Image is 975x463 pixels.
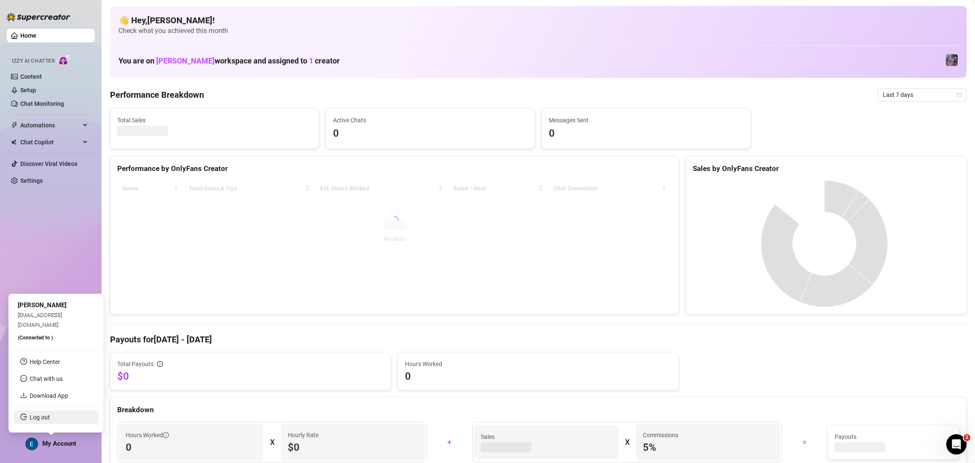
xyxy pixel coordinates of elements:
[156,56,215,65] span: [PERSON_NAME]
[20,135,80,149] span: Chat Copilot
[30,392,68,399] a: Download App
[333,116,528,125] span: Active Chats
[20,87,36,94] a: Setup
[20,73,42,80] a: Content
[117,359,154,369] span: Total Payouts
[42,440,76,447] span: My Account
[549,126,744,142] span: 0
[117,404,959,416] div: Breakdown
[30,375,63,382] span: Chat with us
[432,435,467,449] div: +
[18,335,53,341] span: (Connected to )
[549,116,744,125] span: Messages Sent
[117,116,312,125] span: Total Sales
[11,122,18,129] span: thunderbolt
[12,57,55,65] span: Izzy AI Chatter
[30,358,60,365] a: Help Center
[883,88,961,101] span: Last 7 days
[20,100,64,107] a: Chat Monitoring
[118,26,958,36] span: Check what you achieved this month
[30,414,50,421] a: Log out
[157,361,163,367] span: info-circle
[288,430,319,440] article: Hourly Rate
[835,432,952,441] span: Payouts
[20,32,36,39] a: Home
[20,160,77,167] a: Discover Viral Videos
[118,14,958,26] h4: 👋 Hey, [PERSON_NAME] !
[270,435,274,449] div: X
[693,163,959,174] div: Sales by OnlyFans Creator
[946,54,958,66] img: Jaylie
[126,441,256,454] span: 0
[20,177,43,184] a: Settings
[26,438,38,450] img: ACg8ocLcPRSDFD1_FgQTWMGHesrdCMFi59PFqVtBfnK-VGsPLWuquQ=s96-c
[405,359,672,369] span: Hours Worked
[643,430,678,440] article: Commissions
[18,312,62,328] span: [EMAIL_ADDRESS][DOMAIN_NAME]
[11,139,17,145] img: Chat Copilot
[643,441,774,454] span: 5 %
[288,441,419,454] span: $0
[405,369,672,383] span: 0
[964,434,970,441] span: 2
[481,432,611,441] span: Sales
[20,119,80,132] span: Automations
[946,434,967,455] iframe: Intercom live chat
[58,54,71,66] img: AI Chatter
[390,216,399,225] span: loading
[14,411,98,424] li: Log out
[126,430,169,440] span: Hours Worked
[117,163,672,174] div: Performance by OnlyFans Creator
[787,435,822,449] div: =
[163,432,169,438] span: info-circle
[7,13,70,21] img: logo-BBDzfeDw.svg
[117,369,384,383] span: $0
[110,89,204,101] h4: Performance Breakdown
[118,56,340,66] h1: You are on workspace and assigned to creator
[333,126,528,142] span: 0
[957,92,962,97] span: calendar
[309,56,313,65] span: 1
[110,333,967,345] h4: Payouts for [DATE] - [DATE]
[18,301,66,309] span: [PERSON_NAME]
[20,375,27,382] span: message
[625,435,629,449] div: X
